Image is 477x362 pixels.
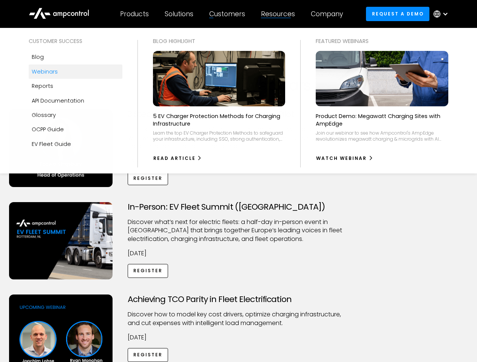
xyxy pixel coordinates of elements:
a: Glossary [29,108,122,122]
p: [DATE] [128,249,350,258]
a: Request a demo [366,7,429,21]
div: Resources [261,10,295,18]
div: Read Article [153,155,196,162]
a: Webinars [29,64,122,79]
p: ​Discover what’s next for electric fleets: a half-day in-person event in [GEOGRAPHIC_DATA] that b... [128,218,350,243]
a: EV Fleet Guide [29,137,122,151]
a: Blog [29,50,122,64]
a: Read Article [153,152,202,164]
div: Webinars [32,67,58,76]
div: Customers [209,10,245,18]
div: Company [311,10,343,18]
p: Discover how to model key cost drivers, optimize charging infrastructure, and cut expenses with i... [128,310,350,327]
div: Glossary [32,111,56,119]
div: Products [120,10,149,18]
a: watch webinar [316,152,374,164]
div: EV Fleet Guide [32,140,71,148]
div: Customer success [29,37,122,45]
h3: Achieving TCO Parity in Fleet Electrification [128,295,350,304]
div: Blog Highlight [153,37,286,45]
div: OCPP Guide [32,125,64,133]
p: [DATE] [128,333,350,342]
a: Register [128,171,168,185]
div: Learn the top EV Charger Protection Methods to safeguard your infrastructure, including SSO, stro... [153,130,286,142]
a: OCPP Guide [29,122,122,137]
div: API Documentation [32,97,84,105]
div: Solutions [165,10,193,18]
div: Join our webinar to see how Ampcontrol's AmpEdge revolutionizes megawatt charging & microgrids wi... [316,130,448,142]
h3: In-Person: EV Fleet Summit ([GEOGRAPHIC_DATA]) [128,202,350,212]
div: Featured webinars [316,37,448,45]
a: API Documentation [29,94,122,108]
p: 5 EV Charger Protection Methods for Charging Infrastructure [153,112,286,127]
a: Register [128,264,168,278]
div: watch webinar [316,155,367,162]
a: Register [128,348,168,362]
div: Blog [32,53,44,61]
p: Product Demo: Megawatt Charging Sites with AmpEdge [316,112,448,127]
div: Reports [32,82,53,90]
a: Reports [29,79,122,93]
